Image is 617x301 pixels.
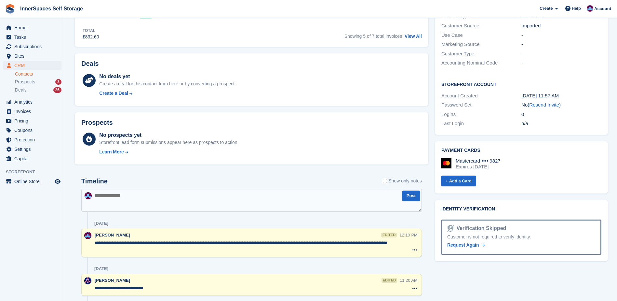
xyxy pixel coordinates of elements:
[18,3,86,14] a: InnerSpaces Self Storage
[521,92,601,100] div: [DATE] 11:57 AM
[521,59,601,67] div: -
[99,131,238,139] div: No prospects yet
[521,41,601,48] div: -
[14,135,53,144] span: Protection
[14,154,53,163] span: Capital
[95,233,130,237] span: [PERSON_NAME]
[53,87,61,93] div: 26
[400,277,418,283] div: 11:20 AM
[441,101,521,109] div: Password Set
[521,120,601,127] div: n/a
[383,178,422,184] label: Show only notes
[3,116,61,125] a: menu
[99,149,238,155] a: Learn More
[441,41,521,48] div: Marketing Source
[55,79,61,85] div: 3
[14,23,53,32] span: Home
[99,90,128,97] div: Create a Deal
[441,81,601,87] h2: Storefront Account
[383,178,387,184] input: Show only notes
[15,79,35,85] span: Prospects
[99,149,124,155] div: Learn More
[454,224,506,232] div: Verification Skipped
[95,278,130,283] span: [PERSON_NAME]
[15,87,27,93] span: Deals
[521,32,601,39] div: -
[382,278,397,283] div: edited
[399,232,418,238] div: 12:10 PM
[441,111,521,118] div: Logins
[15,71,61,77] a: Contacts
[447,225,454,232] img: Identity Verification Ready
[14,61,53,70] span: CRM
[14,145,53,154] span: Settings
[84,232,91,239] img: Paul Allo
[14,116,53,125] span: Pricing
[3,126,61,135] a: menu
[99,80,235,87] div: Create a deal for this contact from here or by converting a prospect.
[521,111,601,118] div: 0
[447,242,479,248] span: Request Again
[81,119,113,126] h2: Prospects
[594,6,611,12] span: Account
[14,33,53,42] span: Tasks
[441,50,521,58] div: Customer Type
[441,158,451,168] img: Mastercard Logo
[5,4,15,14] img: stora-icon-8386f47178a22dfd0bd8f6a31ec36ba5ce8667c1dd55bd0f319d3a0aa187defe.svg
[441,120,521,127] div: Last Login
[84,277,91,284] img: Dominic Hampson
[83,34,99,40] div: £832.60
[15,87,61,93] a: Deals 26
[405,34,422,39] a: View All
[441,59,521,67] div: Accounting Nominal Code
[99,73,235,80] div: No deals yet
[441,148,601,153] h2: Payment cards
[14,107,53,116] span: Invoices
[3,97,61,107] a: menu
[14,177,53,186] span: Online Store
[15,79,61,85] a: Prospects 3
[441,92,521,100] div: Account Created
[521,14,543,19] a: Customer
[441,32,521,39] div: Use Case
[441,22,521,30] div: Customer Source
[14,42,53,51] span: Subscriptions
[94,221,108,226] div: [DATE]
[3,177,61,186] a: menu
[587,5,593,12] img: Paul Allo
[529,102,559,107] a: Resend Invite
[402,191,420,201] button: Post
[441,207,601,212] h2: Identity verification
[456,164,501,170] div: Expires [DATE]
[521,22,601,30] div: Imported
[447,234,595,240] div: Customer is not required to verify identity.
[344,34,402,39] span: Showing 5 of 7 total invoices
[456,158,501,164] div: Mastercard •••• 9827
[54,178,61,185] a: Preview store
[3,42,61,51] a: menu
[6,169,65,175] span: Storefront
[540,5,553,12] span: Create
[3,107,61,116] a: menu
[3,154,61,163] a: menu
[85,192,92,199] img: Paul Allo
[381,233,397,237] div: edited
[14,97,53,107] span: Analytics
[521,50,601,58] div: -
[3,135,61,144] a: menu
[3,145,61,154] a: menu
[3,23,61,32] a: menu
[99,139,238,146] div: Storefront lead form submissions appear here as prospects to action.
[99,90,235,97] a: Create a Deal
[14,126,53,135] span: Coupons
[3,61,61,70] a: menu
[3,33,61,42] a: menu
[441,176,476,186] a: + Add a Card
[447,242,485,249] a: Request Again
[521,101,601,109] div: No
[94,266,108,271] div: [DATE]
[83,28,99,34] div: Total
[528,102,561,107] span: ( )
[81,178,108,185] h2: Timeline
[3,51,61,61] a: menu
